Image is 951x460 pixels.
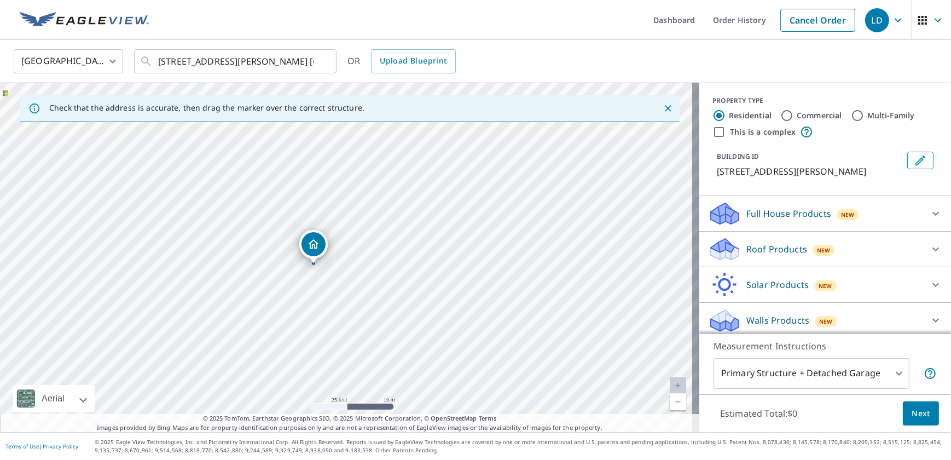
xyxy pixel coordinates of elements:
[20,12,149,28] img: EV Logo
[924,367,937,380] span: Your report will include the primary structure and a detached garage if one exists.
[708,272,942,298] div: Solar ProductsNew
[797,110,842,121] label: Commercial
[865,8,889,32] div: LD
[841,210,855,219] span: New
[38,385,68,412] div: Aerial
[730,127,796,137] label: This is a complex
[819,317,833,326] span: New
[712,96,938,106] div: PROPERTY TYPE
[717,165,903,178] p: [STREET_ADDRESS][PERSON_NAME]
[5,442,39,450] a: Terms of Use
[746,207,831,220] p: Full House Products
[819,281,832,290] span: New
[708,200,942,227] div: Full House ProductsNew
[203,414,497,423] span: © 2025 TomTom, Earthstar Geographics SIO, © 2025 Microsoft Corporation, ©
[431,414,477,422] a: OpenStreetMap
[746,243,807,256] p: Roof Products
[780,9,855,32] a: Cancel Order
[5,443,78,450] p: |
[380,54,446,68] span: Upload Blueprint
[95,438,946,455] p: © 2025 Eagle View Technologies, Inc. and Pictometry International Corp. All Rights Reserved. Repo...
[49,103,364,113] p: Check that the address is accurate, then drag the marker over the correct structure.
[746,314,809,327] p: Walls Products
[14,46,123,77] div: [GEOGRAPHIC_DATA]
[903,401,939,426] button: Next
[371,49,455,73] a: Upload Blueprint
[670,377,686,394] a: Current Level 20, Zoom In Disabled
[729,110,772,121] label: Residential
[907,152,933,169] button: Edit building 1
[714,358,909,389] div: Primary Structure + Detached Garage
[158,46,314,77] input: Search by address or latitude-longitude
[347,49,456,73] div: OR
[479,414,497,422] a: Terms
[299,230,328,264] div: Dropped pin, building 1, Residential property, 2320 Windham Rd South Charleston, WV 25303
[711,401,807,426] p: Estimated Total: $0
[867,110,915,121] label: Multi-Family
[661,101,675,116] button: Close
[817,246,831,255] span: New
[13,385,95,412] div: Aerial
[746,278,809,291] p: Solar Products
[717,152,759,161] p: BUILDING ID
[708,307,942,334] div: Walls ProductsNew
[714,340,937,353] p: Measurement Instructions
[912,407,930,421] span: Next
[43,442,78,450] a: Privacy Policy
[670,394,686,410] a: Current Level 20, Zoom Out
[708,236,942,262] div: Roof ProductsNew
